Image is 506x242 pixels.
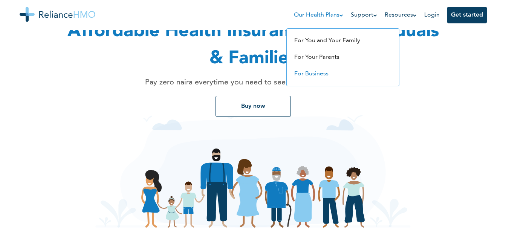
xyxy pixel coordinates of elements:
[447,7,487,23] button: Get started
[351,11,377,20] a: Support
[385,11,417,20] a: Resources
[65,18,442,72] h1: Affordable Health Insurance For Individuals & Families
[84,77,423,88] p: Pay zero naira everytime you need to see a primary care doctor
[294,54,339,60] a: For Your Parents
[294,38,360,44] a: For You and Your Family
[20,7,95,22] img: Reliance HMO's Logo
[424,12,440,18] a: Login
[294,11,343,20] a: Our Health Plans
[216,96,291,117] button: Buy now
[294,71,329,77] a: For Business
